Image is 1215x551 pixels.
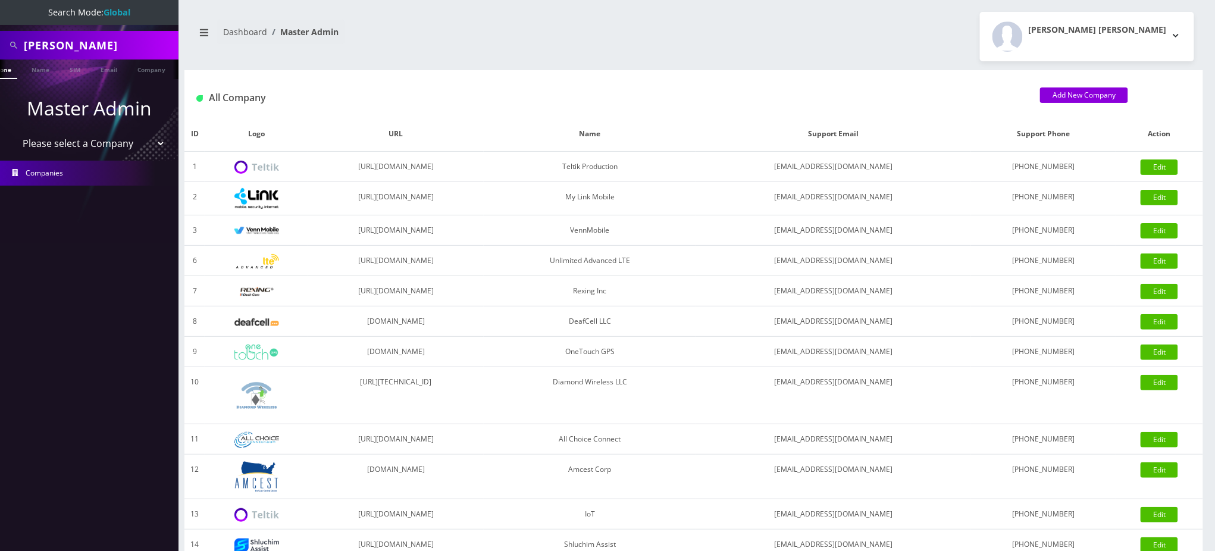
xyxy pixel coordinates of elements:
[484,152,696,182] td: Teltik Production
[234,508,279,522] img: IoT
[95,60,123,78] a: Email
[26,168,64,178] span: Companies
[971,499,1116,530] td: [PHONE_NUMBER]
[1141,314,1178,330] a: Edit
[971,306,1116,337] td: [PHONE_NUMBER]
[308,455,484,499] td: [DOMAIN_NAME]
[484,246,696,276] td: Unlimited Advanced LTE
[484,117,696,152] th: Name
[696,499,971,530] td: [EMAIL_ADDRESS][DOMAIN_NAME]
[104,7,130,18] strong: Global
[696,337,971,367] td: [EMAIL_ADDRESS][DOMAIN_NAME]
[971,455,1116,499] td: [PHONE_NUMBER]
[308,246,484,276] td: [URL][DOMAIN_NAME]
[1141,462,1178,478] a: Edit
[484,306,696,337] td: DeafCell LLC
[696,455,971,499] td: [EMAIL_ADDRESS][DOMAIN_NAME]
[223,26,267,37] a: Dashboard
[267,26,339,38] li: Master Admin
[484,215,696,246] td: VennMobile
[184,499,205,530] td: 13
[24,34,176,57] input: Search All Companies
[308,337,484,367] td: [DOMAIN_NAME]
[484,499,696,530] td: IoT
[696,152,971,182] td: [EMAIL_ADDRESS][DOMAIN_NAME]
[696,117,971,152] th: Support Email
[234,254,279,269] img: Unlimited Advanced LTE
[696,424,971,455] td: [EMAIL_ADDRESS][DOMAIN_NAME]
[1141,345,1178,360] a: Edit
[184,367,205,424] td: 10
[484,182,696,215] td: My Link Mobile
[196,95,203,102] img: All Company
[308,306,484,337] td: [DOMAIN_NAME]
[971,337,1116,367] td: [PHONE_NUMBER]
[696,276,971,306] td: [EMAIL_ADDRESS][DOMAIN_NAME]
[234,188,279,209] img: My Link Mobile
[971,367,1116,424] td: [PHONE_NUMBER]
[971,117,1116,152] th: Support Phone
[64,60,86,78] a: SIM
[234,286,279,298] img: Rexing Inc
[308,152,484,182] td: [URL][DOMAIN_NAME]
[696,367,971,424] td: [EMAIL_ADDRESS][DOMAIN_NAME]
[308,117,484,152] th: URL
[1141,190,1178,205] a: Edit
[484,367,696,424] td: Diamond Wireless LLC
[308,424,484,455] td: [URL][DOMAIN_NAME]
[971,182,1116,215] td: [PHONE_NUMBER]
[1141,432,1178,447] a: Edit
[1141,223,1178,239] a: Edit
[308,215,484,246] td: [URL][DOMAIN_NAME]
[484,424,696,455] td: All Choice Connect
[234,318,279,326] img: DeafCell LLC
[308,367,484,424] td: [URL][TECHNICAL_ID]
[1141,284,1178,299] a: Edit
[1029,25,1167,35] h2: [PERSON_NAME] [PERSON_NAME]
[484,455,696,499] td: Amcest Corp
[205,117,308,152] th: Logo
[971,246,1116,276] td: [PHONE_NUMBER]
[696,182,971,215] td: [EMAIL_ADDRESS][DOMAIN_NAME]
[193,20,685,54] nav: breadcrumb
[184,306,205,337] td: 8
[184,182,205,215] td: 2
[184,337,205,367] td: 9
[131,60,171,78] a: Company
[48,7,130,18] span: Search Mode:
[184,152,205,182] td: 1
[196,92,1022,104] h1: All Company
[1141,507,1178,522] a: Edit
[308,182,484,215] td: [URL][DOMAIN_NAME]
[234,161,279,174] img: Teltik Production
[308,499,484,530] td: [URL][DOMAIN_NAME]
[234,461,279,493] img: Amcest Corp
[234,432,279,448] img: All Choice Connect
[1141,159,1178,175] a: Edit
[184,424,205,455] td: 11
[234,373,279,418] img: Diamond Wireless LLC
[184,455,205,499] td: 12
[1116,117,1203,152] th: Action
[696,215,971,246] td: [EMAIL_ADDRESS][DOMAIN_NAME]
[184,117,205,152] th: ID
[1141,375,1178,390] a: Edit
[234,227,279,235] img: VennMobile
[184,246,205,276] td: 6
[696,306,971,337] td: [EMAIL_ADDRESS][DOMAIN_NAME]
[971,424,1116,455] td: [PHONE_NUMBER]
[484,276,696,306] td: Rexing Inc
[971,152,1116,182] td: [PHONE_NUMBER]
[980,12,1194,61] button: [PERSON_NAME] [PERSON_NAME]
[971,215,1116,246] td: [PHONE_NUMBER]
[696,246,971,276] td: [EMAIL_ADDRESS][DOMAIN_NAME]
[26,60,55,78] a: Name
[184,215,205,246] td: 3
[234,345,279,360] img: OneTouch GPS
[484,337,696,367] td: OneTouch GPS
[1141,253,1178,269] a: Edit
[308,276,484,306] td: [URL][DOMAIN_NAME]
[971,276,1116,306] td: [PHONE_NUMBER]
[1040,87,1128,103] a: Add New Company
[184,276,205,306] td: 7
